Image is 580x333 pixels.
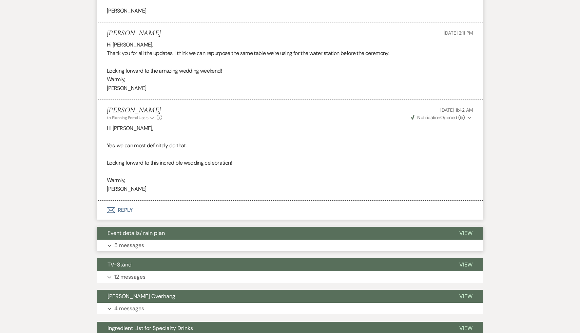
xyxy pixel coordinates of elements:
[114,241,144,250] p: 5 messages
[459,325,472,332] span: View
[107,6,473,15] p: [PERSON_NAME]
[108,325,193,332] span: Ingredient List for Specialty Drinks
[97,240,483,251] button: 5 messages
[410,114,473,121] button: NotificationOpened (5)
[107,185,473,193] p: [PERSON_NAME]
[107,84,473,93] p: [PERSON_NAME]
[448,290,483,303] button: View
[417,114,440,121] span: Notification
[97,258,448,271] button: TV-Stand
[107,115,149,121] span: to: Planning Portal Users
[459,229,472,237] span: View
[97,271,483,283] button: 12 messages
[458,114,465,121] strong: ( 5 )
[107,124,473,133] p: Hi [PERSON_NAME],
[107,75,473,84] p: Warmly,
[107,67,473,75] p: Looking forward to the amazing wedding weekend!
[107,41,153,48] span: Hi [PERSON_NAME],
[97,227,448,240] button: Event details/ rain plan
[114,273,146,281] p: 12 messages
[108,229,165,237] span: Event details/ rain plan
[108,261,132,268] span: TV-Stand
[444,30,473,36] span: [DATE] 2:11 PM
[107,106,162,115] h5: [PERSON_NAME]
[448,227,483,240] button: View
[97,303,483,314] button: 4 messages
[107,50,389,57] span: Thank you for all the updates. I think we can repurpose the same table we’re using for the water ...
[108,293,175,300] span: [PERSON_NAME] Overhang
[107,29,161,38] h5: [PERSON_NAME]
[97,290,448,303] button: [PERSON_NAME] Overhang
[107,159,473,167] p: Looking forward to this incredible wedding celebration!
[107,176,473,185] p: Warmly,
[97,201,483,220] button: Reply
[459,261,472,268] span: View
[107,141,473,150] p: Yes, we can most definitely do that.
[440,107,473,113] span: [DATE] 11:42 AM
[448,258,483,271] button: View
[107,115,155,121] button: to: Planning Portal Users
[411,114,465,121] span: Opened
[459,293,472,300] span: View
[114,304,144,313] p: 4 messages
